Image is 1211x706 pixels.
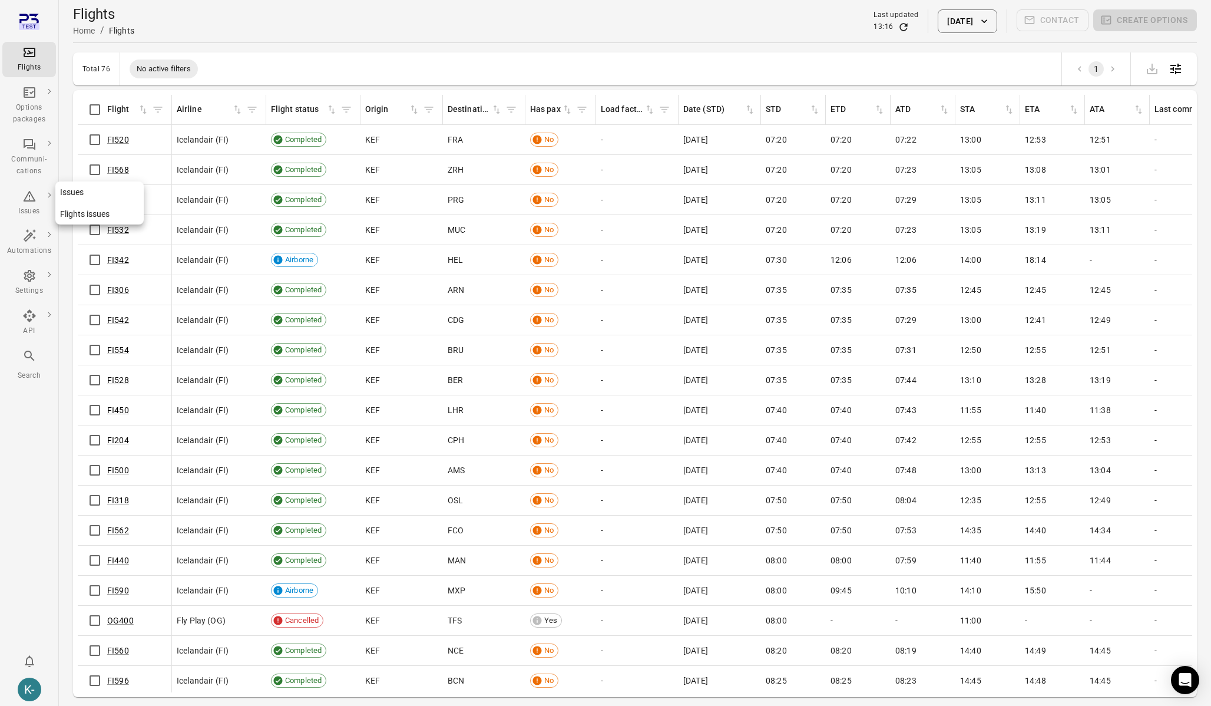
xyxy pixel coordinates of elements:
span: No [540,194,558,206]
div: Sort by ATD in ascending order [895,103,950,116]
div: Origin [365,103,408,116]
a: Home [73,26,95,35]
span: 07:48 [895,464,916,476]
span: PRG [448,194,464,206]
span: 07:29 [895,194,916,206]
a: FI532 [107,225,129,235]
span: 07:50 [766,524,787,536]
button: Filter by has pax [573,101,591,118]
span: Completed [281,344,326,356]
span: [DATE] [683,464,708,476]
span: 18:14 [1025,254,1046,266]
a: FI440 [107,556,129,565]
div: ETA [1025,103,1068,116]
span: 13:00 [960,464,981,476]
span: No [540,254,558,266]
span: 13:19 [1090,374,1111,386]
div: STD [766,103,809,116]
span: 07:40 [766,464,787,476]
span: KEF [365,344,380,356]
span: 08:04 [895,494,916,506]
span: KEF [365,434,380,446]
span: MUC [448,224,465,236]
div: - [601,494,674,506]
nav: Breadcrumbs [73,24,134,38]
span: No [540,434,558,446]
span: OSL [448,494,463,506]
div: - [601,524,674,536]
button: Filter by destination [502,101,520,118]
span: No [540,284,558,296]
span: Completed [281,374,326,386]
span: 07:20 [831,134,852,146]
span: 07:35 [766,284,787,296]
span: 13:01 [1090,164,1111,176]
span: 13:10 [960,374,981,386]
span: AMS [448,464,465,476]
div: Sort by flight in ascending order [107,103,149,116]
div: Sort by origin in ascending order [365,103,420,116]
div: - [601,284,674,296]
span: [DATE] [683,224,708,236]
span: 12:06 [831,254,852,266]
a: FI590 [107,586,129,595]
span: KEF [365,404,380,416]
div: - [601,404,674,416]
div: - [601,464,674,476]
span: 13:28 [1025,374,1046,386]
span: Completed [281,404,326,416]
span: 07:20 [766,164,787,176]
div: Sort by destination in ascending order [448,103,502,116]
span: 07:35 [766,374,787,386]
span: [DATE] [683,314,708,326]
span: [DATE] [683,404,708,416]
span: 12:06 [895,254,916,266]
div: STA [960,103,1003,116]
a: FI500 [107,466,129,475]
span: KEF [365,224,380,236]
span: Filter by airline [243,101,261,118]
a: FI568 [107,165,129,174]
span: Please make a selection to create an option package [1093,9,1197,33]
div: Automations [7,245,51,257]
span: LHR [448,404,464,416]
span: [DATE] [683,434,708,446]
div: Has pax [530,103,561,116]
div: Communi-cations [7,154,51,177]
div: Sort by load factor in ascending order [601,103,656,116]
span: 07:43 [895,404,916,416]
span: 07:22 [895,134,916,146]
span: Icelandair (FI) [177,314,229,326]
div: - [601,224,674,236]
span: KEF [365,464,380,476]
span: 12:55 [960,434,981,446]
span: Icelandair (FI) [177,194,229,206]
span: Completed [281,164,326,176]
div: Last updated [873,9,918,21]
a: FI342 [107,255,129,265]
span: Icelandair (FI) [177,164,229,176]
div: ATA [1090,103,1133,116]
span: KEF [365,254,380,266]
span: 07:42 [895,434,916,446]
span: Airborne [281,254,317,266]
span: KEF [365,284,380,296]
span: 07:50 [766,494,787,506]
div: - [601,374,674,386]
span: Filter by flight [149,101,167,118]
span: Filter by load factor [656,101,673,118]
span: 08:00 [766,555,787,566]
button: Open table configuration [1164,57,1187,81]
span: 07:35 [831,284,852,296]
span: FRA [448,134,463,146]
span: 07:30 [766,254,787,266]
div: Date (STD) [683,103,744,116]
span: 14:35 [960,524,981,536]
span: No [540,404,558,416]
span: KEF [365,374,380,386]
span: 07:44 [895,374,916,386]
span: Completed [281,224,326,236]
a: FI520 [107,135,129,144]
a: Issues [55,182,144,203]
span: 14:34 [1090,524,1111,536]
